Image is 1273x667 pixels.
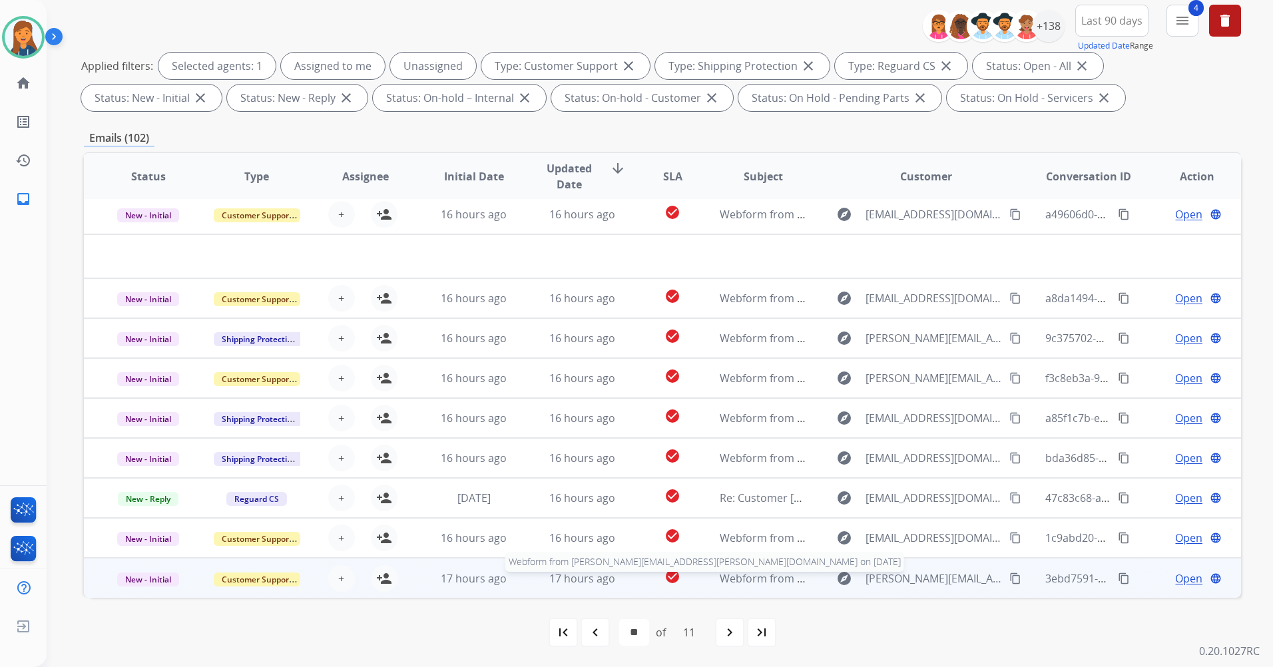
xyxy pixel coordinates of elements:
button: + [328,365,355,391]
span: 16 hours ago [549,207,615,222]
mat-icon: check_circle [664,528,680,544]
mat-icon: language [1210,532,1222,544]
mat-icon: content_copy [1009,372,1021,384]
mat-icon: check_circle [664,368,680,384]
span: Open [1175,450,1202,466]
div: Unassigned [390,53,476,79]
span: 16 hours ago [441,451,507,465]
mat-icon: content_copy [1009,452,1021,464]
span: 16 hours ago [549,451,615,465]
mat-icon: content_copy [1118,412,1130,424]
div: Status: On Hold - Servicers [947,85,1125,111]
mat-icon: content_copy [1118,452,1130,464]
p: Emails (102) [84,130,154,146]
mat-icon: content_copy [1118,292,1130,304]
mat-icon: content_copy [1118,372,1130,384]
span: Customer Support [214,572,300,586]
span: 16 hours ago [441,411,507,425]
button: 4 [1166,5,1198,37]
span: Open [1175,206,1202,222]
mat-icon: language [1210,412,1222,424]
mat-icon: content_copy [1118,572,1130,584]
span: [EMAIL_ADDRESS][DOMAIN_NAME] [866,290,1002,306]
mat-icon: explore [836,370,852,386]
mat-icon: check_circle [664,328,680,344]
div: Type: Shipping Protection [655,53,830,79]
mat-icon: person_add [376,370,392,386]
p: 0.20.1027RC [1199,643,1260,659]
div: Status: On-hold - Customer [551,85,733,111]
span: Conversation ID [1046,168,1131,184]
mat-icon: close [338,90,354,106]
mat-icon: language [1210,372,1222,384]
span: 17 hours ago [441,571,507,586]
span: New - Initial [117,208,179,222]
span: Re: Customer [PERSON_NAME] | SO# 1400379890 | Proof of purchase of Protection [720,491,1138,505]
div: Status: New - Reply [227,85,368,111]
span: Range [1078,40,1153,51]
mat-icon: language [1210,208,1222,220]
span: Webform from [PERSON_NAME][EMAIL_ADDRESS][PERSON_NAME][DOMAIN_NAME] on [DATE] [505,552,904,572]
mat-icon: person_add [376,570,392,586]
mat-icon: check_circle [664,568,680,584]
mat-icon: explore [836,450,852,466]
span: Shipping Protection [214,452,305,466]
span: + [338,490,344,506]
mat-icon: home [15,75,31,91]
span: Status [131,168,166,184]
span: Open [1175,290,1202,306]
mat-icon: language [1210,292,1222,304]
span: Webform from [PERSON_NAME][EMAIL_ADDRESS][PERSON_NAME][DOMAIN_NAME] on [DATE] [720,571,1186,586]
span: 16 hours ago [441,531,507,545]
mat-icon: menu [1174,13,1190,29]
mat-icon: check_circle [664,408,680,424]
span: 17 hours ago [549,571,615,586]
span: [PERSON_NAME][EMAIL_ADDRESS][DOMAIN_NAME] [866,330,1002,346]
span: + [338,570,344,586]
mat-icon: person_add [376,490,392,506]
div: Assigned to me [281,53,385,79]
mat-icon: check_circle [664,288,680,304]
span: New - Initial [117,572,179,586]
span: Customer Support [214,372,300,386]
span: Webform from [EMAIL_ADDRESS][DOMAIN_NAME] on [DATE] [720,531,1021,545]
mat-icon: navigate_before [587,624,603,640]
span: 47c83c68-aadf-4b13-ac76-6058f3d3a088 [1045,491,1245,505]
mat-icon: language [1210,452,1222,464]
mat-icon: content_copy [1009,492,1021,504]
span: a85f1c7b-ec81-4ae8-ab01-b3364a10f391 [1045,411,1246,425]
span: + [338,410,344,426]
span: Reguard CS [226,492,287,506]
div: Type: Reguard CS [835,53,967,79]
mat-icon: content_copy [1009,332,1021,344]
mat-icon: language [1210,492,1222,504]
mat-icon: check_circle [664,204,680,220]
button: Updated Date [1078,41,1130,51]
mat-icon: check_circle [664,448,680,464]
div: Status: On-hold – Internal [373,85,546,111]
span: [EMAIL_ADDRESS][DOMAIN_NAME] [866,206,1002,222]
button: + [328,285,355,312]
span: + [338,530,344,546]
span: 16 hours ago [549,291,615,306]
span: 16 hours ago [549,411,615,425]
span: Customer Support [214,292,300,306]
mat-icon: close [1096,90,1112,106]
span: Open [1175,570,1202,586]
span: 16 hours ago [549,491,615,505]
span: New - Initial [117,372,179,386]
div: Type: Customer Support [481,53,650,79]
mat-icon: explore [836,530,852,546]
div: +138 [1033,10,1065,42]
span: f3c8eb3a-96f9-486d-80fe-ad4db9a8600e [1045,371,1245,385]
mat-icon: last_page [754,624,770,640]
mat-icon: person_add [376,410,392,426]
button: + [328,405,355,431]
span: [DATE] [457,491,491,505]
span: Shipping Protection [214,332,305,346]
mat-icon: close [517,90,533,106]
span: Customer [900,168,952,184]
mat-icon: person_add [376,290,392,306]
button: + [328,485,355,511]
mat-icon: explore [836,206,852,222]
